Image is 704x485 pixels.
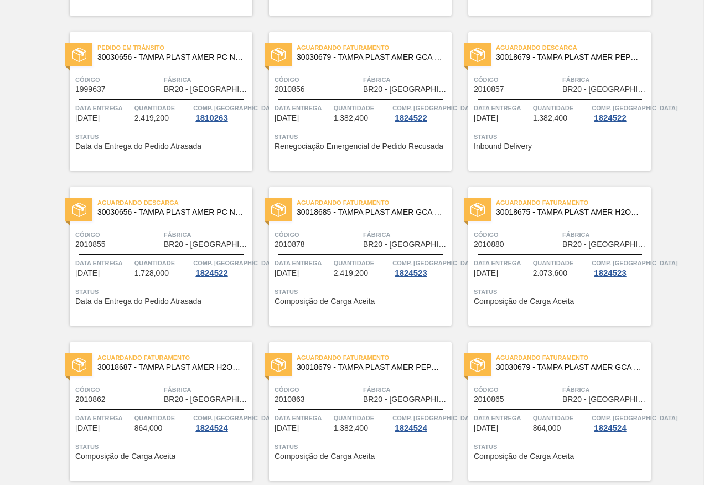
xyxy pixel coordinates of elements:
span: Código [474,384,560,395]
span: Data entrega [275,412,331,424]
span: Quantidade [334,412,390,424]
span: Quantidade [334,102,390,113]
span: Data entrega [75,257,132,269]
span: Código [275,384,360,395]
span: Código [275,229,360,240]
span: Comp. Carga [592,257,677,269]
a: statusAguardando Faturamento30030679 - TAMPA PLAST AMER GCA ZERO NIV24Código2010856FábricaBR20 - ... [252,32,452,171]
span: 30030656 - TAMPA PLAST AMER PC NIV24 [97,208,244,216]
span: 864,000 [533,424,561,432]
span: 2010880 [474,240,504,249]
span: Aguardando Faturamento [297,352,452,363]
a: Comp. [GEOGRAPHIC_DATA]1824524 [592,412,648,432]
span: 05/09/2025 [474,114,498,122]
span: 2010855 [75,240,106,249]
span: Comp. Carga [392,412,478,424]
span: 10/09/2025 [75,269,100,277]
span: BR20 - Sapucaia [363,85,449,94]
img: status [271,203,286,217]
span: Status [75,286,250,297]
span: Aguardando Faturamento [297,197,452,208]
span: 1.382,400 [533,114,567,122]
span: Comp. Carga [392,257,478,269]
span: Data da Entrega do Pedido Atrasada [75,142,201,151]
span: 30030656 - TAMPA PLAST AMER PC NIV24 [97,53,244,61]
a: statusAguardando Faturamento30018675 - TAMPA PLAST AMER H2OH LIMONETO S/LINERCódigo2010880Fábrica... [452,187,651,326]
a: Comp. [GEOGRAPHIC_DATA]1824522 [392,102,449,122]
span: 2.419,200 [334,269,368,277]
span: Pedido em Trânsito [97,42,252,53]
span: BR20 - Sapucaia [164,85,250,94]
div: 1824524 [592,424,628,432]
span: Quantidade [533,412,589,424]
span: 30018675 - TAMPA PLAST AMER H2OH LIMONETO S/LINER [496,208,642,216]
span: Fábrica [562,74,648,85]
span: Aguardando Faturamento [496,352,651,363]
div: 1824522 [592,113,628,122]
span: 2010878 [275,240,305,249]
img: status [72,358,86,372]
span: Comp. Carga [392,102,478,113]
img: status [271,48,286,62]
span: Fábrica [562,384,648,395]
span: Data entrega [275,102,331,113]
img: status [72,203,86,217]
span: 30018685 - TAMPA PLAST AMER GCA S/LINER [297,208,443,216]
span: Aguardando Faturamento [496,197,651,208]
span: Quantidade [134,412,191,424]
span: 2010863 [275,395,305,404]
span: 28/08/2025 [75,114,100,122]
img: status [470,48,485,62]
span: Quantidade [533,257,589,269]
span: Composição de Carga Aceita [474,452,574,461]
span: Código [474,74,560,85]
span: Aguardando Descarga [496,42,651,53]
span: Data entrega [474,257,530,269]
span: Código [75,74,161,85]
span: Quantidade [334,257,390,269]
span: Comp. Carga [193,102,279,113]
a: statusAguardando Descarga30018679 - TAMPA PLAST AMER PEPSI ZERO S/LINERCódigo2010857FábricaBR20 -... [452,32,651,171]
span: 2.073,600 [533,269,567,277]
span: 2010865 [474,395,504,404]
span: Comp. Carga [193,257,279,269]
a: Comp. [GEOGRAPHIC_DATA]1824524 [193,412,250,432]
a: Comp. [GEOGRAPHIC_DATA]1824523 [392,257,449,277]
span: 864,000 [134,424,163,432]
span: Data entrega [474,412,530,424]
span: 30018679 - TAMPA PLAST AMER PEPSI ZERO S/LINER [496,53,642,61]
img: status [470,203,485,217]
div: 1824523 [592,269,628,277]
span: BR20 - Sapucaia [562,395,648,404]
span: 16/09/2025 [275,269,299,277]
span: Composição de Carga Aceita [474,297,574,306]
span: 30030679 - TAMPA PLAST AMER GCA ZERO NIV24 [297,53,443,61]
span: Fábrica [562,229,648,240]
span: 1.382,400 [334,424,368,432]
span: Comp. Carga [592,102,677,113]
span: Código [275,74,360,85]
div: 1810263 [193,113,230,122]
span: Status [474,286,648,297]
span: Status [474,441,648,452]
a: Comp. [GEOGRAPHIC_DATA]1810263 [193,102,250,122]
span: Inbound Delivery [474,142,532,151]
span: Status [275,441,449,452]
a: statusAguardando Faturamento30030679 - TAMPA PLAST AMER GCA ZERO NIV24Código2010865FábricaBR20 - ... [452,342,651,481]
span: Comp. Carga [193,412,279,424]
span: Renegociação Emergencial de Pedido Recusada [275,142,443,151]
span: Status [275,131,449,142]
span: Quantidade [134,257,191,269]
span: 2010862 [75,395,106,404]
span: Quantidade [533,102,589,113]
span: Data entrega [474,102,530,113]
span: 30/09/2025 [275,424,299,432]
span: BR20 - Sapucaia [164,240,250,249]
img: status [271,358,286,372]
span: 16/09/2025 [474,269,498,277]
span: 1999637 [75,85,106,94]
span: Fábrica [363,74,449,85]
span: Aguardando Faturamento [297,42,452,53]
a: Comp. [GEOGRAPHIC_DATA]1824524 [392,412,449,432]
span: BR20 - Sapucaia [562,240,648,249]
